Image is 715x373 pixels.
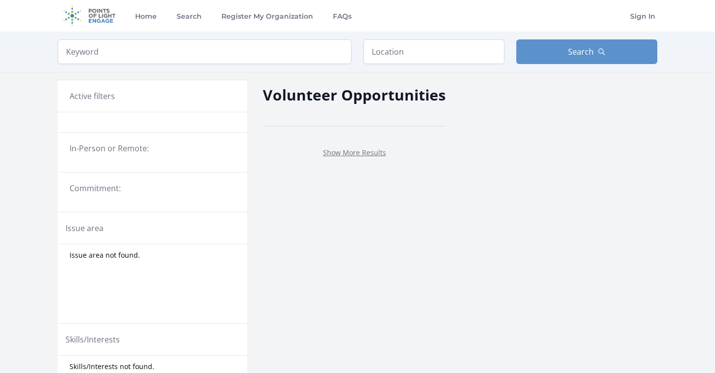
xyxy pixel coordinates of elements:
input: Keyword [58,39,352,64]
span: Issue area not found. [70,250,140,260]
legend: Issue area [66,222,104,234]
h2: Volunteer Opportunities [263,84,446,106]
span: Search [568,46,594,58]
h3: Active filters [70,90,115,102]
a: Show More Results [323,148,386,157]
button: Search [516,39,657,64]
span: Skills/Interests not found. [70,362,154,372]
legend: Skills/Interests [66,334,120,345]
legend: In-Person or Remote: [70,142,235,154]
legend: Commitment: [70,182,235,194]
input: Location [363,39,504,64]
